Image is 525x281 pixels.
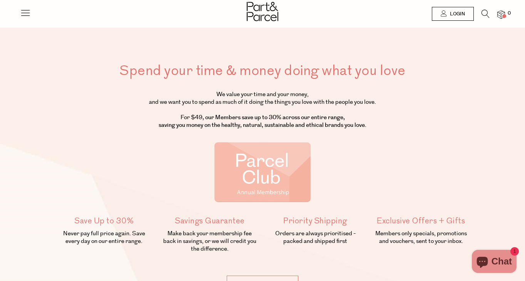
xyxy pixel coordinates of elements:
[55,91,470,129] p: We value your time and your money, and we want you to spend as much of it doing the things you lo...
[159,113,366,129] strong: , our Members save up to 30% across our entire range, saving you money on the healthy, natural, s...
[267,215,364,227] h5: Priority Shipping
[448,11,465,17] span: Login
[55,230,153,245] p: Never pay full price again. Save every day on our entire range.
[506,10,513,17] span: 0
[372,215,470,227] h5: Exclusive Offers + Gifts
[267,230,364,245] p: Orders are always prioritised - packed and shipped first
[432,7,474,21] a: Login
[497,10,505,18] a: 0
[55,215,153,227] h5: Save Up to 30%
[55,62,470,80] h1: Spend your time & money doing what you love
[247,2,278,21] img: Part&Parcel
[470,250,519,275] inbox-online-store-chat: Shopify online store chat
[372,230,470,245] p: Members only specials, promotions and vouchers, sent to your inbox.
[161,230,258,253] p: Make back your membership fee back in savings, or we will credit you the difference.
[161,215,258,227] h5: Savings Guarantee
